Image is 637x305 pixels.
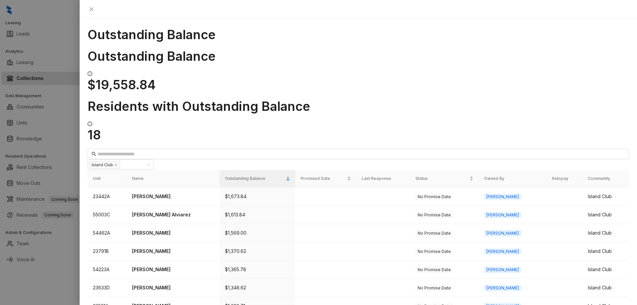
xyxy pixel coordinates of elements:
h1: Outstanding Balance [88,48,629,64]
span: No Promise Date [415,285,453,291]
th: Community [583,170,629,188]
h1: 18 [88,127,629,142]
span: No Promise Date [415,267,453,273]
span: search [92,152,96,156]
td: $1,569.00 [220,224,295,242]
h1: Residents with Outstanding Balance [88,99,629,114]
td: 54462A [88,224,127,242]
span: No Promise Date [415,248,453,255]
span: close [89,7,94,12]
td: 54223A [88,261,127,279]
div: Island Club [588,229,624,237]
div: Island Club [588,266,624,273]
th: Status [410,170,479,188]
td: 23442A [88,188,127,206]
div: Island Club [588,211,624,218]
button: Close [88,5,96,13]
td: $1,673.84 [220,188,295,206]
span: [PERSON_NAME] [484,267,521,273]
p: [PERSON_NAME] [132,229,214,237]
p: [PERSON_NAME] [132,266,214,273]
h1: $19,558.84 [88,77,629,92]
p: [PERSON_NAME] [132,193,214,200]
td: $1,370.62 [220,242,295,261]
span: info-circle [88,71,92,76]
td: 23633D [88,279,127,297]
td: $1,613.84 [220,206,295,224]
div: Island Club [588,248,624,255]
span: info-circle [88,121,92,126]
span: Promised Date [301,176,346,182]
td: 23791B [88,242,127,261]
p: [PERSON_NAME] [132,284,214,291]
td: $1,346.62 [220,279,295,297]
span: No Promise Date [415,193,453,200]
th: Unit [88,170,127,188]
span: Status [415,176,468,182]
span: Island Club [89,161,120,169]
span: close [114,163,117,167]
span: [PERSON_NAME] [484,193,521,200]
td: $1,365.78 [220,261,295,279]
th: Promised Date [295,170,356,188]
span: No Promise Date [415,212,453,218]
div: Island Club [588,193,624,200]
th: Autopay [546,170,583,188]
td: 55003C [88,206,127,224]
span: [PERSON_NAME] [484,212,521,218]
div: Island Club [588,284,624,291]
th: Name [127,170,220,188]
h1: Outstanding Balance [88,27,629,42]
span: Outstanding Balance [225,176,285,182]
p: [PERSON_NAME] [132,248,214,255]
th: Owned By [479,170,546,188]
span: No Promise Date [415,230,453,237]
span: [PERSON_NAME] [484,248,521,255]
span: [PERSON_NAME] [484,230,521,237]
p: [PERSON_NAME] Alviarez [132,211,214,218]
th: Last Response [356,170,410,188]
span: [PERSON_NAME] [484,285,521,291]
